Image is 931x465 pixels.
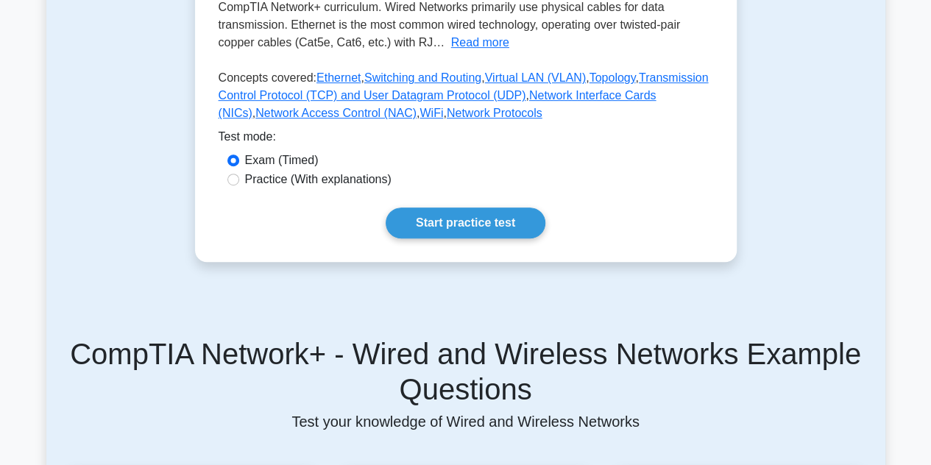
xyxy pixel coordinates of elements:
[386,207,545,238] a: Start practice test
[451,34,509,52] button: Read more
[590,71,636,84] a: Topology
[219,128,713,152] div: Test mode:
[219,69,713,128] p: Concepts covered: , , , , , , , ,
[316,71,361,84] a: Ethernet
[64,413,868,430] p: Test your knowledge of Wired and Wireless Networks
[64,336,868,407] h5: CompTIA Network+ - Wired and Wireless Networks Example Questions
[245,171,392,188] label: Practice (With explanations)
[485,71,587,84] a: Virtual LAN (VLAN)
[255,107,417,119] a: Network Access Control (NAC)
[447,107,542,119] a: Network Protocols
[245,152,319,169] label: Exam (Timed)
[364,71,481,84] a: Switching and Routing
[420,107,443,119] a: WiFi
